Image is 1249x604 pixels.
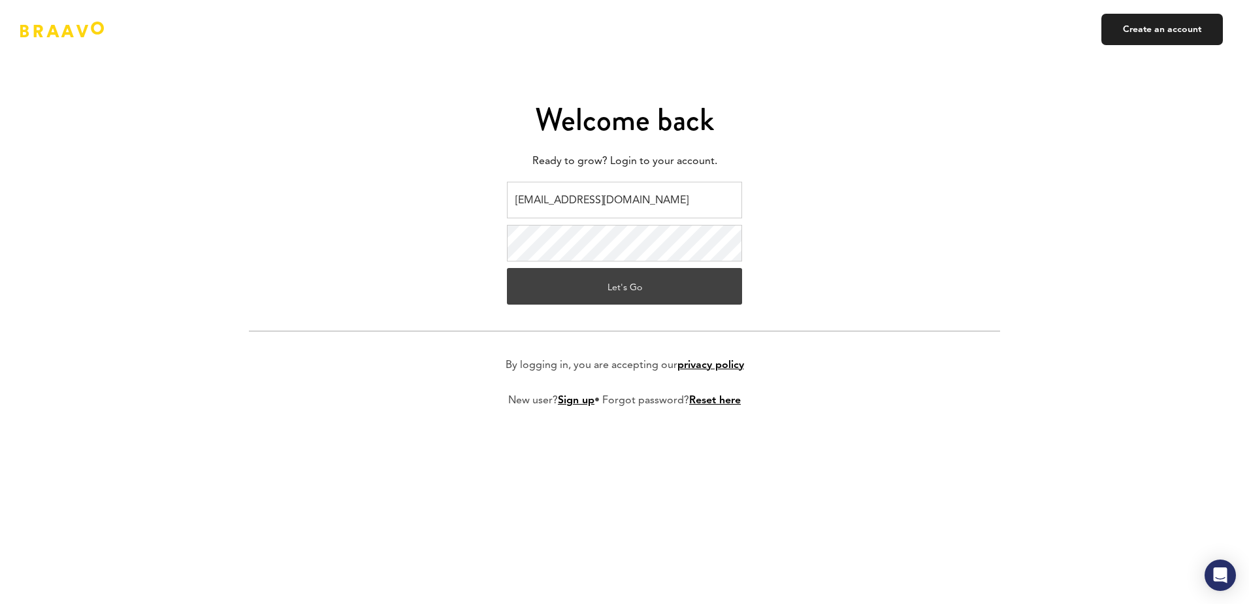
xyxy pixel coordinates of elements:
[95,9,142,21] span: Support
[507,268,742,305] button: Let's Go
[249,152,1000,171] p: Ready to grow? Login to your account.
[535,97,714,142] span: Welcome back
[689,395,741,406] a: Reset here
[677,360,744,371] a: privacy policy
[506,358,744,373] p: By logging in, you are accepting our
[1101,14,1223,45] a: Create an account
[508,393,741,409] p: New user? • Forgot password?
[1205,560,1236,591] div: Open Intercom Messenger
[507,182,742,218] input: Email
[558,395,594,406] a: Sign up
